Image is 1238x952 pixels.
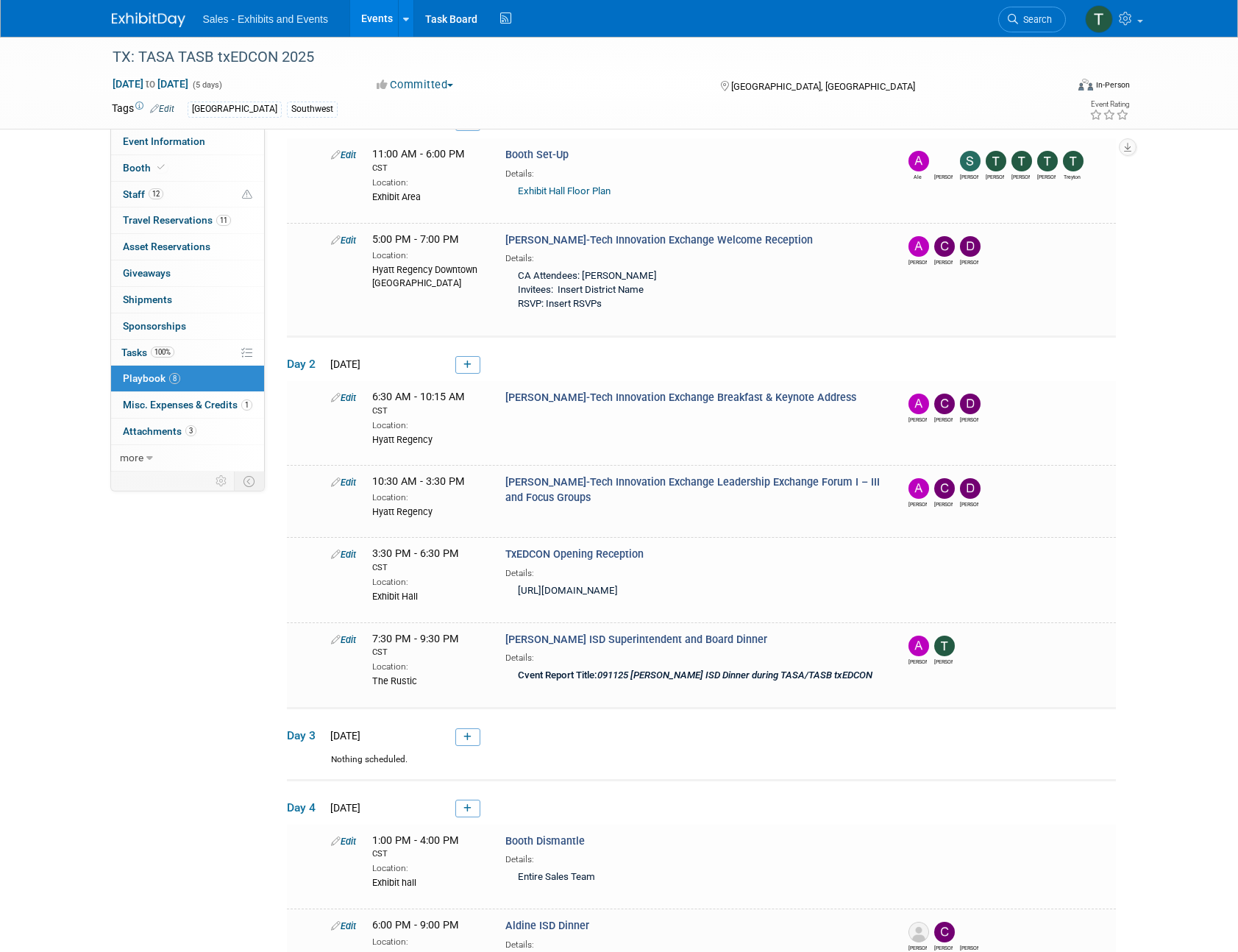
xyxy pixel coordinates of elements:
div: Ale Gonzalez [908,171,927,181]
span: 7:30 PM - 9:30 PM [372,633,483,658]
a: more [111,445,264,471]
div: Exhibit hall [372,875,483,889]
div: Albert Martinez [908,414,927,424]
div: Location: [372,934,483,948]
a: Booth [111,155,264,181]
span: [DATE] [DATE] [112,77,189,90]
div: Albert Martinez [908,656,927,666]
a: Edit [331,149,356,160]
span: 100% [151,347,174,358]
span: 1 [241,399,252,411]
div: Location: [372,489,483,504]
div: Albert Martinez [908,257,927,266]
span: Playbook [123,372,180,384]
div: Albert Martinez [908,499,927,508]
a: Asset Reservations [111,234,264,260]
span: Day 4 [287,800,324,816]
img: CLAUDIA Salinas [934,236,955,257]
span: Event Information [123,135,205,147]
span: Sales - Exhibits and Events [203,13,328,25]
div: CST [372,647,483,658]
td: Personalize Event Tab Strip [209,472,235,491]
img: Tracie Sullivan [1011,151,1032,171]
img: Albert Martinez [908,636,929,656]
a: Edit [331,634,356,645]
div: CA Attendees: [PERSON_NAME] Invitees: Insert District Name RSVP: Insert RSVPs [505,265,883,317]
a: Edit [331,235,356,246]
span: Booth Set-Up [505,149,569,161]
div: Treyton Stender [1063,171,1081,181]
div: TX: TASA TASB txEDCON 2025 [107,44,1044,71]
div: In-Person [1095,79,1130,90]
div: Details: [505,248,883,265]
a: Event Information [111,129,264,154]
img: CLAUDIA Salinas [934,922,955,942]
div: Jeannette (Jenny) Gerleman [934,171,953,181]
span: [PERSON_NAME] ISD Superintendent and Board Dinner [505,633,767,646]
img: Jeannette (Jenny) Gerleman [960,922,981,942]
a: Staff12 [111,182,264,207]
span: 11:00 AM - 6:00 PM [372,148,483,174]
td: Tags [112,101,174,118]
div: Southwest [287,102,338,117]
span: Booth Dismantle [505,835,585,848]
img: David Webb [960,236,981,257]
span: 12 [149,188,163,199]
div: Details: [505,563,883,580]
div: Details: [505,163,883,180]
span: (5 days) [191,80,222,90]
span: [PERSON_NAME]-Tech Innovation Exchange Welcome Reception [505,234,813,246]
img: CLAUDIA Salinas [934,394,955,414]
div: CST [372,163,483,174]
div: Details: [505,647,883,664]
a: Sponsorships [111,313,264,339]
div: Event Rating [1089,101,1129,108]
a: Shipments [111,287,264,313]
span: [GEOGRAPHIC_DATA], [GEOGRAPHIC_DATA] [731,81,915,92]
div: Exhibit Hall [372,589,483,603]
span: Attachments [123,425,196,437]
div: Location: [372,417,483,432]
span: 11 [216,215,231,226]
div: Tracie Sullivan [1011,171,1030,181]
div: Details: [505,934,883,951]
img: Albert Martinez [908,394,929,414]
div: CST [372,562,483,574]
div: Nothing scheduled. [287,753,1116,779]
img: Jeannette (Jenny) Gerleman [934,151,955,171]
td: Toggle Event Tabs [234,472,264,491]
div: Terri Ballesteros [934,656,953,666]
a: Exhibit Hall Floor Plan [518,185,611,196]
a: Edit [331,477,356,488]
a: Playbook8 [111,366,264,391]
img: ExhibitDay [112,13,185,27]
a: Edit [331,549,356,560]
button: Committed [371,77,459,93]
div: Location: [372,174,483,189]
span: to [143,78,157,90]
div: Albert Martinez [908,942,927,952]
span: Day 2 [287,356,324,372]
span: [DATE] [326,358,360,370]
span: Tasks [121,347,174,358]
div: Hyatt Regency [372,504,483,519]
div: David Webb [960,414,978,424]
div: Terri Ballesteros [986,171,1004,181]
div: Location: [372,860,483,875]
div: CST [372,848,483,860]
img: Terri Ballesteros [1085,5,1113,33]
span: Asset Reservations [123,241,210,252]
a: Edit [331,392,356,403]
div: Hyatt Regency Downtown [GEOGRAPHIC_DATA] [372,262,483,290]
span: Aldine ISD Dinner [505,920,589,932]
a: Travel Reservations11 [111,207,264,233]
b: Cvent Report Title: [518,669,872,681]
a: Search [998,7,1066,32]
span: 6:30 AM - 10:15 AM [372,391,483,416]
div: Exhibit Area [372,189,483,204]
div: Hyatt Regency [372,432,483,447]
div: CLAUDIA Salinas [934,499,953,508]
a: Giveaways [111,260,264,286]
span: Travel Reservations [123,214,231,226]
div: David Webb [960,257,978,266]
